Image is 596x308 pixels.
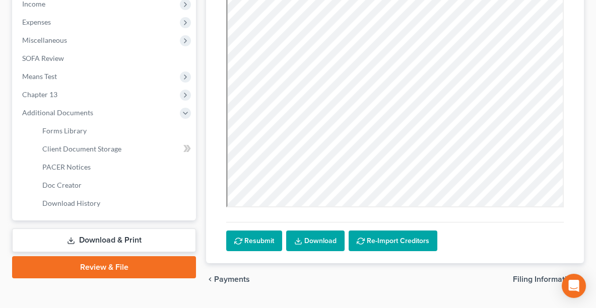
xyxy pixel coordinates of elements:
[34,176,196,194] a: Doc Creator
[34,140,196,158] a: Client Document Storage
[12,228,196,252] a: Download & Print
[42,199,100,207] span: Download History
[22,90,57,99] span: Chapter 13
[226,230,282,252] button: Resubmit
[22,72,57,81] span: Means Test
[42,144,121,153] span: Client Document Storage
[513,275,576,283] span: Filing Information
[42,163,91,171] span: PACER Notices
[206,275,214,283] i: chevron_left
[562,274,586,298] div: Open Intercom Messenger
[22,36,67,44] span: Miscellaneous
[206,275,250,283] button: chevron_left Payments
[214,275,250,283] span: Payments
[34,194,196,212] a: Download History
[42,181,82,189] span: Doc Creator
[349,230,437,252] button: Re-Import Creditors
[22,54,64,62] span: SOFA Review
[42,126,87,135] span: Forms Library
[22,108,93,117] span: Additional Documents
[14,49,196,67] a: SOFA Review
[22,18,51,26] span: Expenses
[513,275,584,283] button: Filing Information chevron_right
[34,122,196,140] a: Forms Library
[286,230,345,252] a: Download
[12,256,196,278] a: Review & File
[34,158,196,176] a: PACER Notices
